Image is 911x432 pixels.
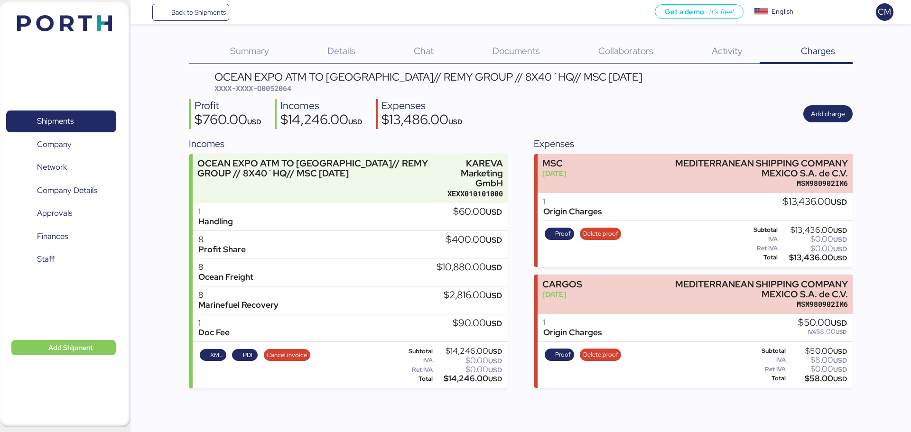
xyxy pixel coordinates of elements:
[37,160,67,174] span: Network
[400,376,433,382] div: Total
[6,110,116,132] a: Shipments
[780,236,847,243] div: $0.00
[580,228,621,240] button: Delete proof
[189,137,507,151] div: Incomes
[453,318,502,329] div: $90.00
[37,252,55,266] span: Staff
[744,245,778,252] div: Ret IVA
[197,158,431,178] div: OCEAN EXPO ATM TO [GEOGRAPHIC_DATA]// REMY GROUP // 8X40´HQ// MSC [DATE]
[198,290,279,300] div: 8
[381,113,463,129] div: $13,486.00
[788,366,847,373] div: $0.00
[744,366,786,373] div: Ret IVA
[665,279,848,299] div: MEDITERRANEAN SHIPPING COMPANY MEXICO S.A. de C.V.
[195,113,261,129] div: $760.00
[780,254,847,261] div: $13,436.00
[198,262,253,272] div: 8
[198,245,246,255] div: Profit Share
[744,348,786,354] div: Subtotal
[798,328,847,335] div: $8.00
[6,248,116,270] a: Staff
[136,4,152,20] button: Menu
[195,99,261,113] div: Profit
[243,350,255,360] span: PDF
[833,235,847,244] span: USD
[665,158,848,178] div: MEDITERRANEAN SHIPPING COMPANY MEXICO S.A. de C.V.
[37,206,72,220] span: Approvals
[435,366,502,373] div: $0.00
[542,279,582,289] div: CARGOS
[488,347,502,356] span: USD
[48,342,93,353] span: Add Shipment
[264,349,310,361] button: Cancel invoice
[486,262,502,273] span: USD
[446,235,502,245] div: $400.00
[744,227,778,233] div: Subtotal
[6,202,116,224] a: Approvals
[803,105,853,122] button: Add charge
[414,45,434,57] span: Chat
[780,245,847,252] div: $0.00
[788,375,847,382] div: $58.00
[833,356,847,365] span: USD
[555,229,571,239] span: Proof
[833,226,847,235] span: USD
[37,114,74,128] span: Shipments
[214,72,642,82] div: OCEAN EXPO ATM TO [GEOGRAPHIC_DATA]// REMY GROUP // 8X40´HQ// MSC [DATE]
[665,299,848,309] div: MSM980902IM6
[712,45,743,57] span: Activity
[198,272,253,282] div: Ocean Freight
[811,108,845,119] span: Add charge
[780,227,847,234] div: $13,436.00
[744,357,786,363] div: IVA
[6,179,116,201] a: Company Details
[198,217,233,227] div: Handling
[6,225,116,247] a: Finances
[280,99,363,113] div: Incomes
[200,349,226,361] button: XML
[37,184,97,197] span: Company Details
[198,235,246,245] div: 8
[488,375,502,383] span: USD
[247,117,261,126] span: USD
[214,83,291,93] span: XXXX-XXXX-O0052064
[543,328,602,338] div: Origin Charges
[772,7,793,17] div: English
[435,348,502,355] div: $14,246.00
[493,45,540,57] span: Documents
[486,290,502,301] span: USD
[543,207,602,217] div: Origin Charges
[542,158,567,168] div: MSC
[37,138,72,151] span: Company
[831,318,847,328] span: USD
[453,207,502,217] div: $60.00
[267,350,307,360] span: Cancel invoice
[198,328,230,338] div: Doc Fee
[436,189,503,199] div: XEXX010101000
[833,375,847,383] span: USD
[400,357,433,364] div: IVA
[486,207,502,217] span: USD
[37,230,68,243] span: Finances
[831,197,847,207] span: USD
[542,289,582,299] div: [DATE]
[435,357,502,364] div: $0.00
[232,349,258,361] button: PDF
[198,318,230,328] div: 1
[486,235,502,245] span: USD
[833,347,847,356] span: USD
[210,350,223,360] span: XML
[798,318,847,328] div: $50.00
[878,6,891,18] span: CM
[833,245,847,253] span: USD
[555,349,571,360] span: Proof
[534,137,852,151] div: Expenses
[488,357,502,365] span: USD
[545,228,574,240] button: Proof
[444,290,502,301] div: $2,816.00
[488,366,502,374] span: USD
[583,349,618,360] span: Delete proof
[448,117,463,126] span: USD
[744,236,778,243] div: IVA
[744,375,786,382] div: Total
